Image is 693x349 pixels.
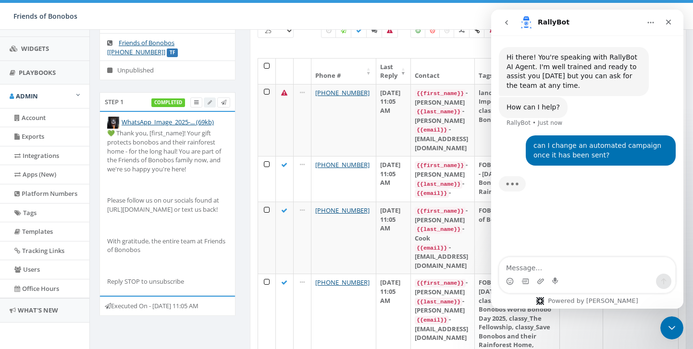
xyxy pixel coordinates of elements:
[660,316,683,339] iframe: Intercom live chat
[151,98,185,107] label: completed
[376,156,411,202] td: [DATE] 11:05 AM
[376,202,411,274] td: [DATE] 11:05 AM
[415,298,462,306] code: {{last_name}}
[99,92,235,111] div: Step 1
[415,125,470,152] div: - [EMAIL_ADDRESS][DOMAIN_NAME]
[415,297,470,315] div: - [PERSON_NAME]
[415,161,466,170] code: {{first_name}}
[415,244,449,253] code: {{email}}
[194,98,198,106] span: View Campaign Delivery Statistics
[475,202,559,274] td: FOB Staff, classy_Friends of Bonobos
[415,108,462,116] code: {{last_name}}
[415,279,466,288] code: {{first_name}}
[415,180,462,189] code: {{last_name}}
[415,207,466,216] code: {{first_name}}
[99,296,235,316] div: Executed On - [DATE] 11:05 AM
[415,225,462,234] code: {{last_name}}
[425,24,440,38] label: Negative
[311,59,376,84] th: Phone #: activate to sort column ascending
[315,278,370,287] a: [PHONE_NUMBER]
[469,24,485,38] label: Link Clicked
[122,118,214,126] a: WhatsApp_Image_2025-... (69kb)
[351,24,367,38] label: Delivered
[415,206,470,224] div: - [PERSON_NAME]
[335,24,352,38] label: Sending
[415,315,470,342] div: - [EMAIL_ADDRESS][DOMAIN_NAME]
[475,59,559,84] th: Tags
[415,126,449,134] code: {{email}}
[107,129,228,173] p: 💚 Thank you, [first_name]! Your gift protects bonobos and their rainforest home - for the long ha...
[366,24,383,38] label: Replied
[415,278,470,296] div: - [PERSON_NAME]
[18,306,58,314] span: What's New
[454,24,470,38] label: Mixed
[19,68,56,77] span: Playbooks
[415,107,470,125] div: - [PERSON_NAME]
[415,189,449,198] code: {{email}}
[415,188,470,198] div: -
[415,179,470,189] div: -
[376,84,411,156] td: [DATE] 11:05 AM
[410,24,426,38] label: Positive
[107,196,228,214] p: Please follow us on our socials found at [URL][DOMAIN_NAME] or text us back!
[107,38,174,56] a: Friends of Bonobos [[PHONE_NUMBER]]
[475,156,559,202] td: FOB Staff, classy, Import - [DATE], classy_Save Bonobos and their Rainforest Home
[382,24,398,38] label: Bounced
[107,277,228,286] p: Reply STOP to unsubscribe
[21,44,49,53] span: Widgets
[475,84,559,156] td: landline number, classy, Import - [DATE], classy_Friends of Bonobos
[315,88,370,97] a: [PHONE_NUMBER]
[107,237,228,254] p: With gratitude, the entire team at Friends of Bonobos
[315,206,370,215] a: [PHONE_NUMBER]
[439,24,455,38] label: Neutral
[415,160,470,179] div: - [PERSON_NAME]
[321,24,336,38] label: Pending
[415,89,466,98] code: {{first_name}}
[411,59,475,84] th: Contact
[415,316,449,325] code: {{email}}
[107,67,117,73] i: Unpublished
[315,160,370,169] a: [PHONE_NUMBER]
[415,88,470,107] div: - [PERSON_NAME]
[13,12,77,21] span: Friends of Bonobos
[221,98,226,106] span: Send Test Message
[376,59,411,84] th: Last Reply: activate to sort column ascending
[415,243,470,270] div: - [EMAIL_ADDRESS][DOMAIN_NAME]
[491,10,683,309] iframe: Intercom live chat
[167,48,178,57] label: TF
[415,224,470,242] div: - Cook
[484,24,499,38] label: Removed
[100,60,235,80] li: Unpublished
[16,92,38,100] span: Admin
